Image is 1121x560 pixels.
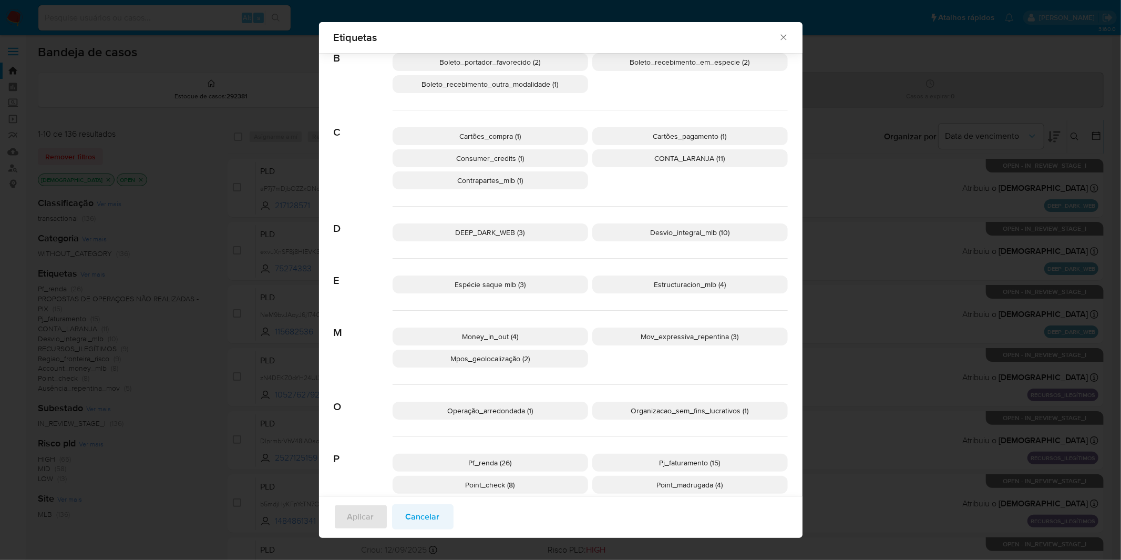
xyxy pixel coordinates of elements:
span: D [334,207,393,235]
div: Point_check (8) [393,476,588,494]
div: Money_in_out (4) [393,328,588,345]
span: Desvio_integral_mlb (10) [650,227,729,238]
span: Point_check (8) [466,480,515,490]
span: Mov_expressiva_repentina (3) [641,331,739,342]
span: Operação_arredondada (1) [447,405,533,416]
div: Contrapartes_mlb (1) [393,171,588,189]
div: Consumer_credits (1) [393,149,588,167]
span: Cancelar [406,505,440,528]
div: Cartões_compra (1) [393,127,588,145]
span: Mpos_geolocalização (2) [450,353,530,364]
div: Espécie saque mlb (3) [393,276,588,293]
div: Pj_faturamento (15) [592,454,788,472]
span: Money_in_out (4) [462,331,518,342]
span: Etiquetas [334,32,779,43]
span: Boleto_recebimento_em_especie (2) [630,57,750,67]
div: Mov_expressiva_repentina (3) [592,328,788,345]
span: Consumer_credits (1) [456,153,524,164]
button: Fechar [778,32,788,42]
span: Pf_renda (26) [469,457,512,468]
span: DEEP_DARK_WEB (3) [456,227,525,238]
span: E [334,259,393,287]
span: Estructuracion_mlb (4) [654,279,726,290]
span: Boleto_portador_favorecido (2) [440,57,541,67]
div: Pf_renda (26) [393,454,588,472]
span: Cartões_compra (1) [459,131,521,141]
div: Boleto_recebimento_outra_modalidade (1) [393,75,588,93]
span: Boleto_recebimento_outra_modalidade (1) [422,79,559,89]
div: Operação_arredondada (1) [393,402,588,420]
div: CONTA_LARANJA (11) [592,149,788,167]
button: Cancelar [392,504,454,530]
div: Boleto_recebimento_em_especie (2) [592,53,788,71]
span: Pj_faturamento (15) [660,457,721,468]
span: Organizacao_sem_fins_lucrativos (1) [631,405,749,416]
div: Boleto_portador_favorecido (2) [393,53,588,71]
div: Cartões_pagamento (1) [592,127,788,145]
div: Point_madrugada (4) [592,476,788,494]
div: DEEP_DARK_WEB (3) [393,223,588,241]
div: Organizacao_sem_fins_lucrativos (1) [592,402,788,420]
div: Estructuracion_mlb (4) [592,276,788,293]
span: Espécie saque mlb (3) [455,279,526,290]
span: P [334,437,393,465]
span: C [334,110,393,139]
span: CONTA_LARANJA (11) [655,153,725,164]
div: Desvio_integral_mlb (10) [592,223,788,241]
span: Contrapartes_mlb (1) [457,175,523,186]
span: Point_madrugada (4) [657,480,723,490]
span: O [334,385,393,413]
span: M [334,311,393,339]
div: Mpos_geolocalização (2) [393,350,588,368]
span: Cartões_pagamento (1) [653,131,727,141]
